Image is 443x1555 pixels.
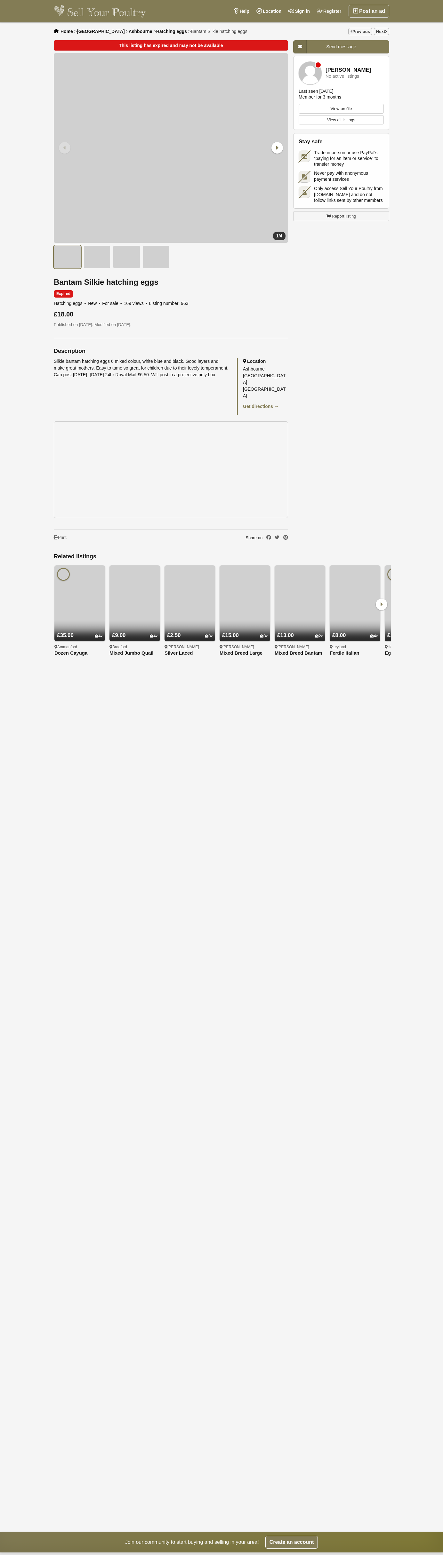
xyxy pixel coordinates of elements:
[266,535,271,540] a: Share on Facebook
[54,553,389,560] h2: Related listings
[293,211,389,221] a: Report listing
[54,278,288,286] h1: Bantam Silkie hatching eggs
[126,29,152,34] li: >
[54,650,105,656] a: Dozen Cayuga Hatching Eggs
[299,94,341,100] div: Member for 3 months
[313,5,345,18] a: Register
[167,632,181,638] span: £2.50
[54,53,288,243] img: Bantam Silkie hatching eggs - 1/4
[370,634,378,639] div: 4
[220,565,270,641] img: Mixed Breed Large Duck hatching eggs x6
[205,634,213,639] div: 3
[54,348,288,354] h2: Description
[285,5,313,18] a: Sign in
[330,565,380,641] img: Fertile Italian Coturnix Quail Eggs
[220,650,270,656] a: Mixed Breed Large Duck hatching eggs x6
[330,650,380,656] a: Fertile Italian Coturnix Quail Eggs
[165,644,215,650] div: [PERSON_NAME]
[109,565,160,641] img: Mixed Jumbo Quail Hatching Eggs For Sale X12
[54,301,86,306] span: Hatching eggs
[374,28,389,35] a: Next
[316,62,321,68] div: Member is offline
[165,650,215,656] a: Silver Laced Wyandotte Bantam hatching eggs
[326,67,371,73] a: [PERSON_NAME]
[293,40,389,53] a: Send message
[330,620,380,641] a: £8.00 4
[385,620,435,641] a: £27.00 4
[54,322,288,328] p: Published on [DATE]. Modified on [DATE].
[129,29,152,34] a: Ashbourne
[102,301,122,306] span: For sale
[348,28,372,35] a: Previous
[330,644,380,650] div: Leyland
[314,170,384,182] span: Never pay with anonymous payment services
[275,644,325,650] div: [PERSON_NAME]
[220,644,270,650] div: [PERSON_NAME]
[57,140,74,156] div: Previous slide
[268,140,285,156] div: Next slide
[54,358,230,378] div: Silkie bantam hatching eggs 6 mixed colour, white blue and black. Good layers and make great moth...
[153,29,187,34] li: >
[326,74,359,79] div: No active listings
[243,404,279,409] a: Get directions →
[299,115,384,125] a: View all listings
[54,644,105,650] div: Ammanford
[299,61,322,84] img: Katherine Hemsley
[315,634,323,639] div: 2
[385,644,435,650] div: Haddenham
[299,88,334,94] div: Last seen [DATE]
[385,650,435,656] a: Eggs from True Blue Bearded Silkies x6 *Fertility Guarantee*
[74,29,125,34] li: >
[54,40,288,51] div: This listing has expired and may not be available
[77,29,125,34] a: [GEOGRAPHIC_DATA]
[277,632,294,638] span: £13.00
[332,213,356,219] span: Report listing
[54,535,67,540] a: Print
[124,301,148,306] span: 169 views
[332,632,346,638] span: £8.00
[243,366,288,399] div: Ashbourne [GEOGRAPHIC_DATA] [GEOGRAPHIC_DATA]
[260,634,268,639] div: 3
[112,632,126,638] span: £9.00
[253,5,285,18] a: Location
[280,233,282,238] span: 4
[314,186,384,203] span: Only access Sell Your Poultry from [DOMAIN_NAME] and do not follow links sent by other members
[143,245,170,268] img: Bantam Silkie hatching eggs - 4
[283,535,288,540] a: Share on Pinterest
[243,358,288,364] h2: Location
[60,29,73,34] span: Home
[95,634,102,639] div: 4
[246,535,288,540] div: Share on
[275,650,325,656] a: Mixed Breed Bantam hatching eggs x6
[326,44,356,49] span: Send message
[314,150,384,167] span: Trade in person or use PayPal's “paying for an item or service” to transfer money
[54,565,105,641] img: Dozen Cayuga Hatching Eggs
[149,301,189,306] span: Listing number: 963
[57,632,74,638] span: £35.00
[222,632,239,638] span: £15.00
[109,650,160,656] a: Mixed Jumbo Quail Hatching Eggs For Sale X12
[299,104,384,114] a: View profile
[109,644,160,650] div: Bradford
[275,565,325,641] img: Mixed Breed Bantam hatching eggs x6
[188,29,247,34] li: >
[54,620,105,641] a: £35.00 4
[156,29,187,34] a: Hatching eggs
[275,620,325,641] a: £13.00 2
[191,29,247,34] span: Bantam Silkie hatching eggs
[220,620,270,641] a: £15.00 3
[299,139,384,145] h2: Stay safe
[109,620,160,641] a: £9.00 4
[275,535,279,540] a: Share on Twitter
[57,568,70,581] img: Wernolau Warrens
[387,568,400,581] img: Dallambay
[150,634,157,639] div: 4
[54,5,146,18] img: Sell Your Poultry
[387,632,404,638] span: £27.00
[165,565,215,641] img: Silver Laced Wyandotte Bantam hatching eggs
[273,232,286,240] div: /
[54,53,288,243] li: 1 / 4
